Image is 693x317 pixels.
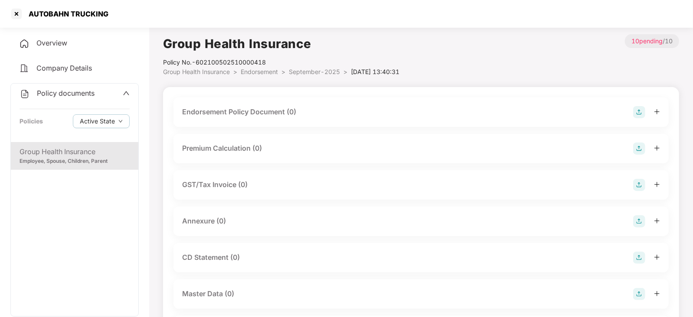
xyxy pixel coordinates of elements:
[73,114,130,128] button: Active Statedown
[182,216,226,226] div: Annexure (0)
[36,39,67,47] span: Overview
[343,68,347,75] span: >
[20,157,130,165] div: Employee, Spouse, Children, Parent
[182,288,234,299] div: Master Data (0)
[654,218,660,224] span: plus
[625,34,679,48] p: / 10
[633,215,645,227] img: svg+xml;base64,PHN2ZyB4bWxucz0iaHR0cDovL3d3dy53My5vcmcvMjAwMC9zdmciIHdpZHRoPSIyOCIgaGVpZ2h0PSIyOC...
[281,68,285,75] span: >
[633,179,645,191] img: svg+xml;base64,PHN2ZyB4bWxucz0iaHR0cDovL3d3dy53My5vcmcvMjAwMC9zdmciIHdpZHRoPSIyOCIgaGVpZ2h0PSIyOC...
[182,107,296,117] div: Endorsement Policy Document (0)
[633,142,645,155] img: svg+xml;base64,PHN2ZyB4bWxucz0iaHR0cDovL3d3dy53My5vcmcvMjAwMC9zdmciIHdpZHRoPSIyOCIgaGVpZ2h0PSIyOC...
[37,89,95,97] span: Policy documents
[163,34,399,53] h1: Group Health Insurance
[19,63,29,74] img: svg+xml;base64,PHN2ZyB4bWxucz0iaHR0cDovL3d3dy53My5vcmcvMjAwMC9zdmciIHdpZHRoPSIyNCIgaGVpZ2h0PSIyNC...
[118,119,123,124] span: down
[23,10,108,18] div: AUTOBAHN TRUCKING
[182,252,240,263] div: CD Statement (0)
[36,64,92,72] span: Company Details
[633,288,645,300] img: svg+xml;base64,PHN2ZyB4bWxucz0iaHR0cDovL3d3dy53My5vcmcvMjAwMC9zdmciIHdpZHRoPSIyOCIgaGVpZ2h0PSIyOC...
[631,37,663,45] span: 10 pending
[80,116,115,126] span: Active State
[654,109,660,115] span: plus
[20,116,43,126] div: Policies
[182,143,262,154] div: Premium Calculation (0)
[633,106,645,118] img: svg+xml;base64,PHN2ZyB4bWxucz0iaHR0cDovL3d3dy53My5vcmcvMjAwMC9zdmciIHdpZHRoPSIyOCIgaGVpZ2h0PSIyOC...
[20,146,130,157] div: Group Health Insurance
[182,179,248,190] div: GST/Tax Invoice (0)
[241,68,278,75] span: Endorsement
[351,68,399,75] span: [DATE] 13:40:31
[633,252,645,264] img: svg+xml;base64,PHN2ZyB4bWxucz0iaHR0cDovL3d3dy53My5vcmcvMjAwMC9zdmciIHdpZHRoPSIyOCIgaGVpZ2h0PSIyOC...
[654,254,660,260] span: plus
[20,89,30,99] img: svg+xml;base64,PHN2ZyB4bWxucz0iaHR0cDovL3d3dy53My5vcmcvMjAwMC9zdmciIHdpZHRoPSIyNCIgaGVpZ2h0PSIyNC...
[654,181,660,188] span: plus
[123,90,130,97] span: up
[233,68,237,75] span: >
[654,291,660,297] span: plus
[163,68,230,75] span: Group Health Insurance
[19,39,29,49] img: svg+xml;base64,PHN2ZyB4bWxucz0iaHR0cDovL3d3dy53My5vcmcvMjAwMC9zdmciIHdpZHRoPSIyNCIgaGVpZ2h0PSIyNC...
[654,145,660,151] span: plus
[163,58,399,67] div: Policy No.- 602100502510000418
[289,68,340,75] span: September-2025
